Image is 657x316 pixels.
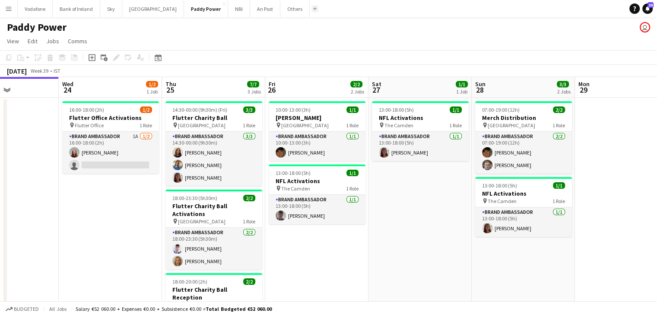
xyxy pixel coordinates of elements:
span: Comms [68,37,87,45]
div: [DATE] [7,67,27,75]
button: An Post [250,0,280,17]
span: [GEOGRAPHIC_DATA] [281,122,329,129]
span: 1/1 [346,106,359,113]
app-job-card: 13:00-18:00 (5h)1/1NFL Activations The Camden1 RoleBrand Ambassador1/113:00-18:00 (5h)[PERSON_NAME] [269,164,365,224]
span: 16:00-18:00 (2h) [69,106,104,113]
span: 1 Role [449,122,462,129]
app-job-card: 07:00-19:00 (12h)2/2Merch Distribution [GEOGRAPHIC_DATA]1 RoleBrand Ambassador2/207:00-19:00 (12h... [475,101,572,174]
span: View [7,37,19,45]
h3: Flutter Charity Ball Activations [165,202,262,218]
span: 2/2 [350,81,362,87]
a: View [3,35,22,47]
span: 1 Role [346,122,359,129]
span: Mon [578,80,590,88]
div: 1 Job [456,88,467,95]
span: [GEOGRAPHIC_DATA] [178,218,225,225]
span: 1/1 [456,81,468,87]
div: 1 Job [146,88,158,95]
app-job-card: 10:00-13:00 (3h)1/1[PERSON_NAME] [GEOGRAPHIC_DATA]1 RoleBrand Ambassador1/110:00-13:00 (3h)[PERSO... [269,101,365,161]
span: The Camden [281,185,310,192]
app-card-role: Brand Ambassador1/110:00-13:00 (3h)[PERSON_NAME] [269,132,365,161]
div: 2 Jobs [557,88,571,95]
h3: NFL Activations [475,190,572,197]
app-card-role: Brand Ambassador3/314:30-00:00 (9h30m)[PERSON_NAME][PERSON_NAME][PERSON_NAME] [165,132,262,186]
a: 20 [642,3,653,14]
span: 18:00-23:30 (5h30m) [172,195,217,201]
span: Total Budgeted €52 060.00 [206,306,272,312]
div: 2 Jobs [351,88,364,95]
span: 3/3 [557,81,569,87]
span: 26 [267,85,276,95]
app-card-role: Brand Ambassador2/218:00-23:30 (5h30m)[PERSON_NAME][PERSON_NAME] [165,228,262,270]
span: Fri [269,80,276,88]
span: The Camden [384,122,413,129]
span: 1 Role [346,185,359,192]
span: 1 Role [552,122,565,129]
app-job-card: 18:00-23:30 (5h30m)2/2Flutter Charity Ball Activations [GEOGRAPHIC_DATA]1 RoleBrand Ambassador2/2... [165,190,262,270]
span: 3/3 [243,106,255,113]
span: 25 [164,85,176,95]
span: 07:00-19:00 (12h) [482,106,520,113]
span: 1/1 [553,182,565,189]
div: 3 Jobs [248,88,261,95]
h3: Flutter Office Activations [62,114,159,122]
button: Paddy Power [184,0,228,17]
div: IST [54,68,60,74]
button: Budgeted [4,304,40,314]
span: Edit [28,37,38,45]
h3: Merch Distribution [475,114,572,122]
span: 13:00-18:00 (5h) [379,106,414,113]
span: 1/2 [146,81,158,87]
div: 13:00-18:00 (5h)1/1NFL Activations The Camden1 RoleBrand Ambassador1/113:00-18:00 (5h)[PERSON_NAME] [372,101,469,161]
span: 2/2 [553,106,565,113]
span: 1 Role [243,122,255,129]
span: 2/2 [243,195,255,201]
span: 1 Role [552,198,565,204]
a: Jobs [43,35,63,47]
span: Thu [165,80,176,88]
span: The Camden [488,198,517,204]
button: NBI [228,0,250,17]
app-card-role: Brand Ambassador2/207:00-19:00 (12h)[PERSON_NAME][PERSON_NAME] [475,132,572,174]
app-card-role: Brand Ambassador1/113:00-18:00 (5h)[PERSON_NAME] [475,207,572,237]
span: [GEOGRAPHIC_DATA] [178,122,225,129]
span: 29 [577,85,590,95]
button: Bank of Ireland [53,0,100,17]
app-user-avatar: Katie Shovlin [640,22,650,32]
span: 1/1 [346,170,359,176]
app-card-role: Brand Ambassador1A1/216:00-18:00 (2h)[PERSON_NAME] [62,132,159,174]
span: Flutter Office [75,122,104,129]
h3: [PERSON_NAME] [269,114,365,122]
button: Sky [100,0,122,17]
span: 27 [371,85,381,95]
span: 13:00-18:00 (5h) [276,170,311,176]
span: 18:00-20:00 (2h) [172,278,207,285]
span: Sat [372,80,381,88]
app-job-card: 14:30-00:00 (9h30m) (Fri)3/3Flutter Charity Ball [GEOGRAPHIC_DATA]1 RoleBrand Ambassador3/314:30-... [165,101,262,186]
a: Edit [24,35,41,47]
h3: Flutter Charity Ball Reception [165,286,262,301]
span: 1/2 [140,106,152,113]
span: 2/2 [243,278,255,285]
span: Budgeted [14,306,39,312]
span: [GEOGRAPHIC_DATA] [488,122,535,129]
button: [GEOGRAPHIC_DATA] [122,0,184,17]
span: 24 [61,85,73,95]
a: Comms [64,35,91,47]
span: 28 [474,85,486,95]
div: Salary €52 060.00 + Expenses €0.00 + Subsistence €0.00 = [76,306,272,312]
button: Others [280,0,310,17]
span: Sun [475,80,486,88]
app-job-card: 13:00-18:00 (5h)1/1NFL Activations The Camden1 RoleBrand Ambassador1/113:00-18:00 (5h)[PERSON_NAME] [475,177,572,237]
span: All jobs [48,306,68,312]
h3: Flutter Charity Ball [165,114,262,122]
span: 1 Role [140,122,152,129]
span: 13:00-18:00 (5h) [482,182,517,189]
app-card-role: Brand Ambassador1/113:00-18:00 (5h)[PERSON_NAME] [372,132,469,161]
